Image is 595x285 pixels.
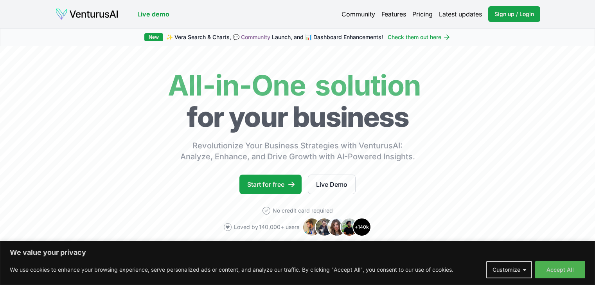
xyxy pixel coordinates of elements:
a: Check them out here [388,33,451,41]
img: Avatar 2 [315,218,334,236]
button: Customize [486,261,532,278]
div: New [144,33,163,41]
img: Avatar 1 [302,218,321,236]
span: Sign up / Login [494,10,534,18]
p: We value your privacy [10,248,585,257]
a: Pricing [412,9,433,19]
p: We use cookies to enhance your browsing experience, serve personalized ads or content, and analyz... [10,265,453,274]
img: logo [55,8,119,20]
a: Community [342,9,375,19]
img: Avatar 4 [340,218,359,236]
span: ✨ Vera Search & Charts, 💬 Launch, and 📊 Dashboard Enhancements! [166,33,383,41]
a: Features [381,9,406,19]
button: Accept All [535,261,585,278]
a: Live demo [137,9,169,19]
a: Start for free [239,175,302,194]
img: Avatar 3 [327,218,346,236]
a: Latest updates [439,9,482,19]
a: Live Demo [308,175,356,194]
a: Community [241,34,270,40]
a: Sign up / Login [488,6,540,22]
